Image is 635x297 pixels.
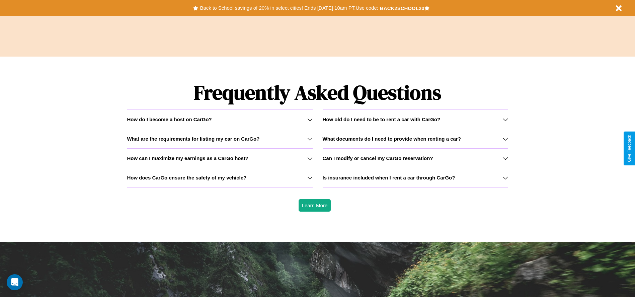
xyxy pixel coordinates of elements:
[323,175,455,180] h3: Is insurance included when I rent a car through CarGo?
[299,199,331,212] button: Learn More
[7,274,23,290] div: Open Intercom Messenger
[323,117,441,122] h3: How old do I need to be to rent a car with CarGo?
[323,155,433,161] h3: Can I modify or cancel my CarGo reservation?
[380,5,424,11] b: BACK2SCHOOL20
[627,135,632,162] div: Give Feedback
[127,75,508,109] h1: Frequently Asked Questions
[127,155,248,161] h3: How can I maximize my earnings as a CarGo host?
[127,175,246,180] h3: How does CarGo ensure the safety of my vehicle?
[127,117,212,122] h3: How do I become a host on CarGo?
[198,3,380,13] button: Back to School savings of 20% in select cities! Ends [DATE] 10am PT.Use code:
[323,136,461,142] h3: What documents do I need to provide when renting a car?
[127,136,259,142] h3: What are the requirements for listing my car on CarGo?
